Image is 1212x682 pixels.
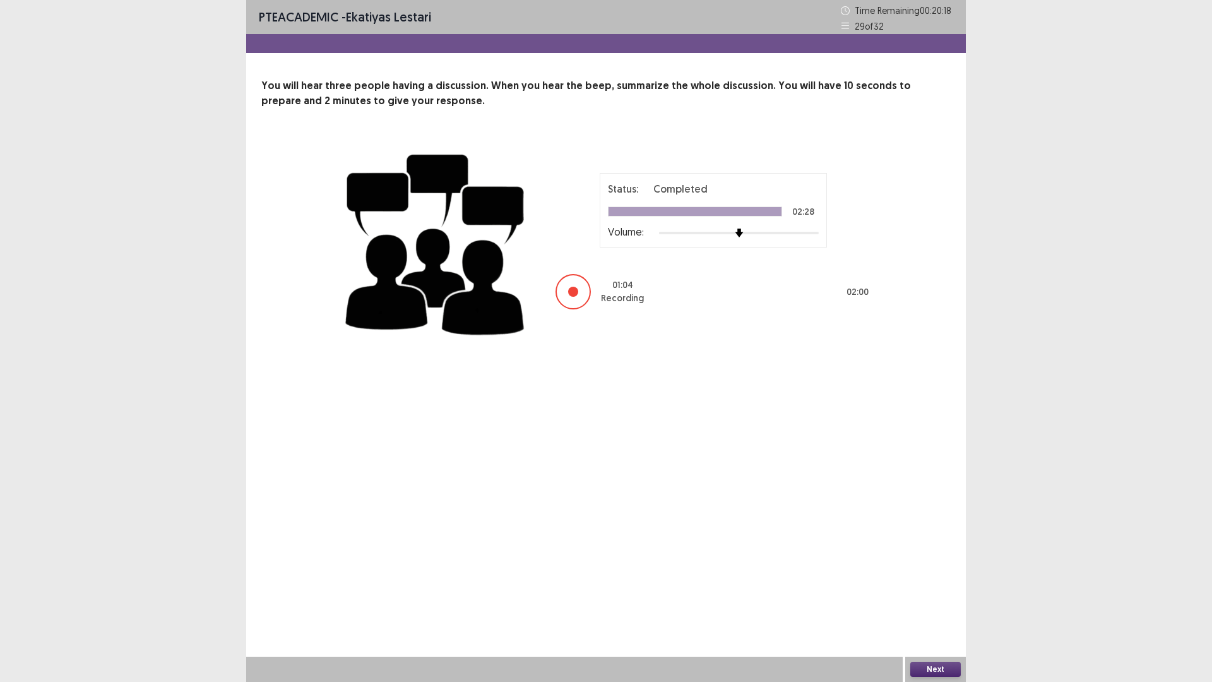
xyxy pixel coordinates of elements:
p: Time Remaining 00 : 20 : 18 [855,4,953,17]
p: Status: [608,181,638,196]
button: Next [910,662,961,677]
span: PTE academic [259,9,338,25]
p: You will hear three people having a discussion. When you hear the beep, summarize the whole discu... [261,78,951,109]
p: 02:28 [792,207,814,216]
p: 29 of 32 [855,20,884,33]
p: Completed [653,181,708,196]
p: Recording [601,292,644,305]
img: group-discussion [341,139,530,345]
p: - Ekatiyas lestari [259,8,431,27]
p: 01 : 04 [612,278,633,292]
img: arrow-thumb [735,229,744,237]
p: Volume: [608,224,644,239]
p: 02 : 00 [847,285,869,299]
